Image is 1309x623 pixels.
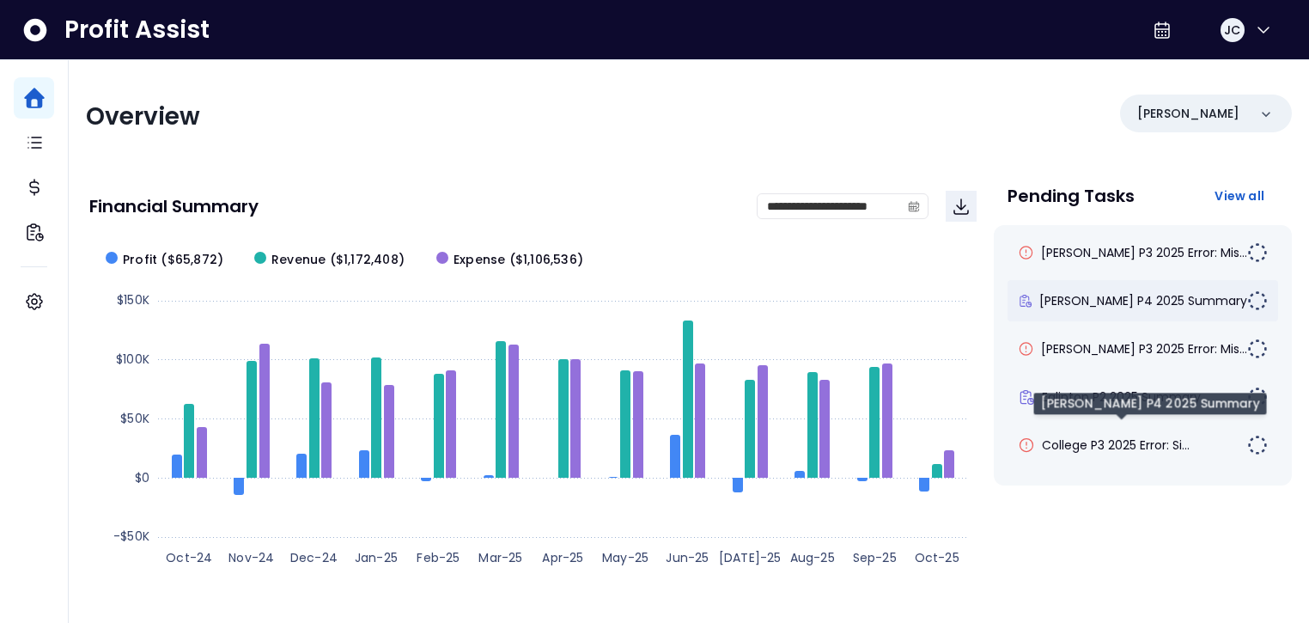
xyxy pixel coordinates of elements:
text: Mar-25 [478,549,522,566]
text: Jan-25 [355,549,398,566]
img: Not yet Started [1247,290,1268,311]
span: [PERSON_NAME] P3 2025 Error: Mis... [1041,244,1247,261]
text: Feb-25 [417,549,460,566]
text: Oct-24 [166,549,212,566]
span: Profit ($65,872) [123,251,223,269]
p: Pending Tasks [1008,187,1135,205]
text: May-25 [602,549,648,566]
span: Expense ($1,106,536) [454,251,583,269]
text: $100K [116,351,149,368]
text: $50K [120,410,149,427]
text: Dec-24 [290,549,338,566]
span: Overview [86,100,200,133]
text: Jun-25 [666,549,709,566]
text: Aug-25 [790,549,835,566]
text: [DATE]-25 [719,549,782,566]
img: Not yet Started [1247,435,1268,455]
text: -$50K [113,528,149,545]
span: View all [1215,187,1264,205]
span: Eglinton P2 2025 Summary [1042,388,1201,406]
text: Oct-25 [915,549,959,566]
span: Profit Assist [64,15,210,46]
span: JC [1224,21,1240,39]
button: View all [1201,180,1278,211]
img: Not yet Started [1247,242,1268,263]
text: Apr-25 [542,549,583,566]
text: Sep-25 [853,549,897,566]
svg: calendar [908,200,920,212]
p: Financial Summary [89,198,259,215]
text: $150K [117,291,149,308]
span: College P3 2025 Error: Si... [1042,437,1190,454]
img: Not yet Started [1247,339,1268,359]
span: [PERSON_NAME] P3 2025 Error: Mis... [1041,340,1247,357]
span: [PERSON_NAME] P4 2025 Summary [1039,292,1247,309]
img: Not yet Started [1247,387,1268,407]
text: Nov-24 [228,549,274,566]
p: [PERSON_NAME] [1137,105,1239,123]
span: Revenue ($1,172,408) [271,251,405,269]
button: Download [946,191,977,222]
text: $0 [135,469,149,486]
